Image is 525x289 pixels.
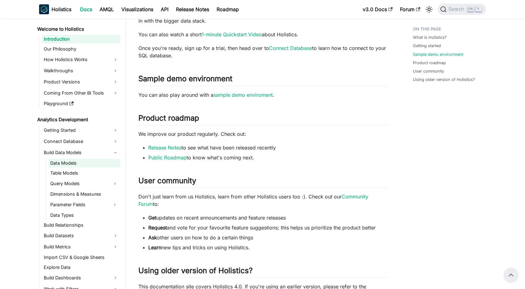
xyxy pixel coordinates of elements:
[413,77,475,82] a: Using older version of Holistics?
[424,4,434,14] button: Switch between dark and light mode (currently light mode)
[138,74,388,86] h2: Sample demo environment
[475,6,482,12] kbd: K
[48,179,109,189] a: Query Models
[42,99,120,108] a: Playground
[148,244,161,251] strong: Learn
[42,221,120,229] a: Build Relationships
[138,113,388,125] h2: Product roadmap
[213,92,273,98] a: sample demo enviroment
[48,169,120,177] a: Table Models
[413,68,444,74] a: User community
[157,4,172,14] a: API
[42,77,120,87] a: Product Versions
[446,7,468,12] span: Search
[213,4,243,14] a: Roadmap
[138,130,388,138] p: We improve our product regularly. Check out:
[148,154,388,161] li: to know what's coming next.
[42,273,120,283] a: Build Dashboards
[42,263,120,272] a: Explore Data
[42,231,120,241] a: Build Datasets
[504,268,518,282] button: Scroll back to top
[42,55,120,64] a: How Holistics Works
[148,234,388,241] li: other users on how to do a certain things
[39,4,71,14] a: HolisticsHolistics
[138,31,388,38] p: You can also watch a short about Holistics.
[48,190,120,198] a: Dimensions & Measures
[35,115,120,124] a: Analytics Development
[118,4,157,14] a: Visualizations
[42,253,120,262] a: Import CSV & Google Sheets
[138,44,388,59] p: Once you're ready, sign up for a trial, then head over to to learn how to connect to your SQL dat...
[359,4,396,14] a: v3.0 Docs
[202,31,262,38] a: 1-minute Quickstart Video
[413,34,447,40] a: What is Holistics?
[148,144,182,151] a: Release Notes
[148,215,156,221] strong: Get
[148,154,186,161] a: Public Roadmap
[42,45,120,53] a: Our Philosophy
[148,144,388,151] li: to see what have been released recently
[138,176,388,188] h2: User community
[39,4,49,14] img: Holistics
[42,242,120,252] a: Build Metrics
[48,159,120,167] a: Data Models
[42,148,120,158] a: Build Data Models
[35,25,120,33] a: Welcome to Holistics
[138,266,388,278] h2: Using older version of Holistics?
[138,193,368,207] a: Community Forum
[96,4,118,14] a: AMQL
[48,200,109,210] a: Parameter Fields
[413,51,463,57] a: Sample demo environment
[148,214,388,221] li: updates on recent announcements and feature releases
[52,6,71,13] b: Holistics
[138,91,388,99] p: You can also play around with a .
[42,136,120,146] a: Connect Database
[138,193,388,208] p: Don't just learn from us Holistics, learn from other Holistics users too :). Check out our to:
[148,225,167,231] strong: Request
[76,4,96,14] a: Docs
[42,125,120,135] a: Getting Started
[148,244,388,251] li: new tips and tricks on using Holistics.
[109,200,120,210] button: Expand sidebar category 'Parameter Fields'
[148,224,388,231] li: and vote for your favourite feature suggestions; this helps us prioritize the product better
[33,19,126,289] nav: Docs sidebar
[109,179,120,189] button: Expand sidebar category 'Query Models'
[396,4,424,14] a: Forum
[42,35,120,43] a: Introduction
[269,45,312,51] a: Connect Database
[438,4,486,15] button: Search (Ctrl+K)
[172,4,213,14] a: Release Notes
[148,234,157,241] strong: Ask
[42,66,120,76] a: Walkthroughs
[413,60,446,66] a: Product roadmap
[48,211,120,220] a: Data Types
[413,43,441,49] a: Getting started
[42,88,120,98] a: Coming From Other BI Tools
